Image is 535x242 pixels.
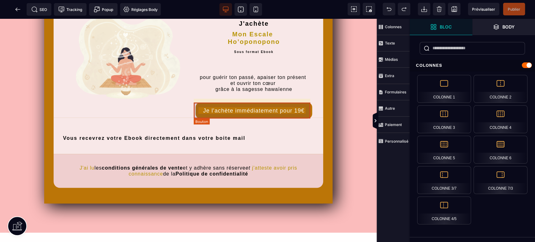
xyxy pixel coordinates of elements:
[102,146,183,152] b: conditions générales de vente
[385,106,395,111] strong: Autre
[383,3,395,15] span: Défaire
[417,105,471,133] div: Colonne 3
[196,84,312,100] button: Je l'achète immédiatement pour 19€
[410,112,416,130] span: Afficher les vues
[377,19,410,35] span: Colonnes
[89,3,118,16] span: Créer une alerte modale
[448,3,460,15] span: Enregistrer
[502,24,515,29] strong: Body
[410,19,472,35] span: Ouvrir les blocs
[377,68,410,84] span: Extra
[418,3,430,15] span: Importer
[385,139,408,144] strong: Personnalisé
[417,197,471,224] div: Colonne 4/5
[363,3,375,15] span: Capture d'écran
[120,3,161,16] span: Favicon
[377,117,410,133] span: Paiement
[398,3,410,15] span: Rétablir
[219,3,232,16] span: Voir bureau
[385,73,394,78] strong: Extra
[54,3,87,16] span: Code de suivi
[63,145,314,160] text: les et y adhère sans réserve de la
[385,24,402,29] strong: Colonnes
[249,3,262,16] span: Voir mobile
[31,6,47,13] span: SEO
[63,116,318,122] div: Vous recevrez votre Ebook directement dans votre boite mail
[472,7,495,12] span: Prévisualiser
[433,3,445,15] span: Nettoyage
[377,84,410,100] span: Formulaires
[474,105,527,133] div: Colonne 4
[123,6,158,13] span: Réglages Body
[472,19,535,35] span: Ouvrir les calques
[348,3,360,15] span: Voir les composants
[377,133,410,149] span: Personnalisé
[234,3,247,16] span: Voir tablette
[196,55,312,74] p: pour guérir ton passé, apaiser ton présent et ouvrir ton cœur grâce à la sagesse hawaïenne
[474,166,527,194] div: Colonne 7/3
[196,30,312,38] h2: Sous format Ebook
[377,35,410,51] span: Texte
[385,41,395,45] strong: Texte
[176,152,248,158] b: Politique de confidentialité
[440,24,452,29] strong: Bloc
[385,122,402,127] strong: Paiement
[27,3,51,16] span: Métadata SEO
[417,75,471,103] div: Colonne 1
[377,51,410,68] span: Médias
[58,6,82,13] span: Tracking
[468,3,499,15] span: Aperçu
[474,136,527,164] div: Colonne 6
[503,3,525,15] span: Enregistrer le contenu
[417,136,471,164] div: Colonne 5
[94,6,113,13] span: Popup
[377,100,410,117] span: Autre
[385,57,398,62] strong: Médias
[417,166,471,194] div: Colonne 3/7
[385,90,406,94] strong: Formulaires
[474,75,527,103] div: Colonne 2
[245,146,250,152] i: et
[410,60,535,71] div: Colonnes
[508,7,520,12] span: Publier
[12,3,24,16] span: Retour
